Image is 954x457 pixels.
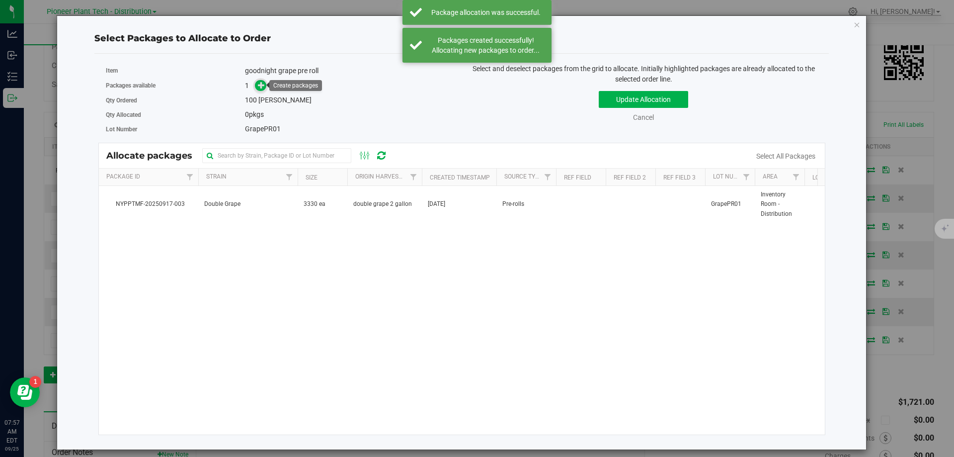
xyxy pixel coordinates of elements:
[106,150,202,161] span: Allocate packages
[430,174,490,181] a: Created Timestamp
[504,173,543,180] a: Source Type
[306,174,318,181] a: Size
[245,66,454,76] div: goodnight grape pre roll
[10,377,40,407] iframe: Resource center
[245,110,249,118] span: 0
[29,376,41,388] iframe: Resource center unread badge
[106,110,245,119] label: Qty Allocated
[204,199,240,209] span: Double Grape
[427,7,544,17] div: Package allocation was successful.
[663,174,696,181] a: Ref Field 3
[756,152,815,160] a: Select All Packages
[273,82,318,89] div: Create packages
[106,66,245,75] label: Item
[539,169,556,185] a: Filter
[473,65,815,83] span: Select and deselect packages from the grid to allocate. Initially highlighted packages are alread...
[502,199,524,209] span: Pre-rolls
[355,173,405,180] a: Origin Harvests
[738,169,754,185] a: Filter
[763,173,778,180] a: Area
[245,96,257,104] span: 100
[258,96,312,104] span: [PERSON_NAME]
[94,32,829,45] div: Select Packages to Allocate to Order
[206,173,227,180] a: Strain
[281,169,297,185] a: Filter
[304,199,325,209] span: 3330 ea
[106,81,245,90] label: Packages available
[788,169,804,185] a: Filter
[713,173,749,180] a: Lot Number
[353,199,412,209] span: double grape 2 gallon
[106,125,245,134] label: Lot Number
[564,174,591,181] a: Ref Field
[181,169,198,185] a: Filter
[428,199,445,209] span: [DATE]
[245,82,249,90] span: 1
[405,169,421,185] a: Filter
[599,91,688,108] button: Update Allocation
[633,113,654,121] a: Cancel
[106,173,140,180] a: Package Id
[761,190,798,219] span: Inventory Room - Distribution
[245,110,264,118] span: pkgs
[711,199,741,209] span: GrapePR01
[105,199,192,209] span: NYPPTMF-20250917-003
[202,148,351,163] input: Search by Strain, Package ID or Lot Number
[427,35,544,55] div: Packages created successfully! Allocating new packages to order...
[106,96,245,105] label: Qty Ordered
[614,174,646,181] a: Ref Field 2
[245,125,281,133] span: GrapePR01
[812,174,840,181] a: Location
